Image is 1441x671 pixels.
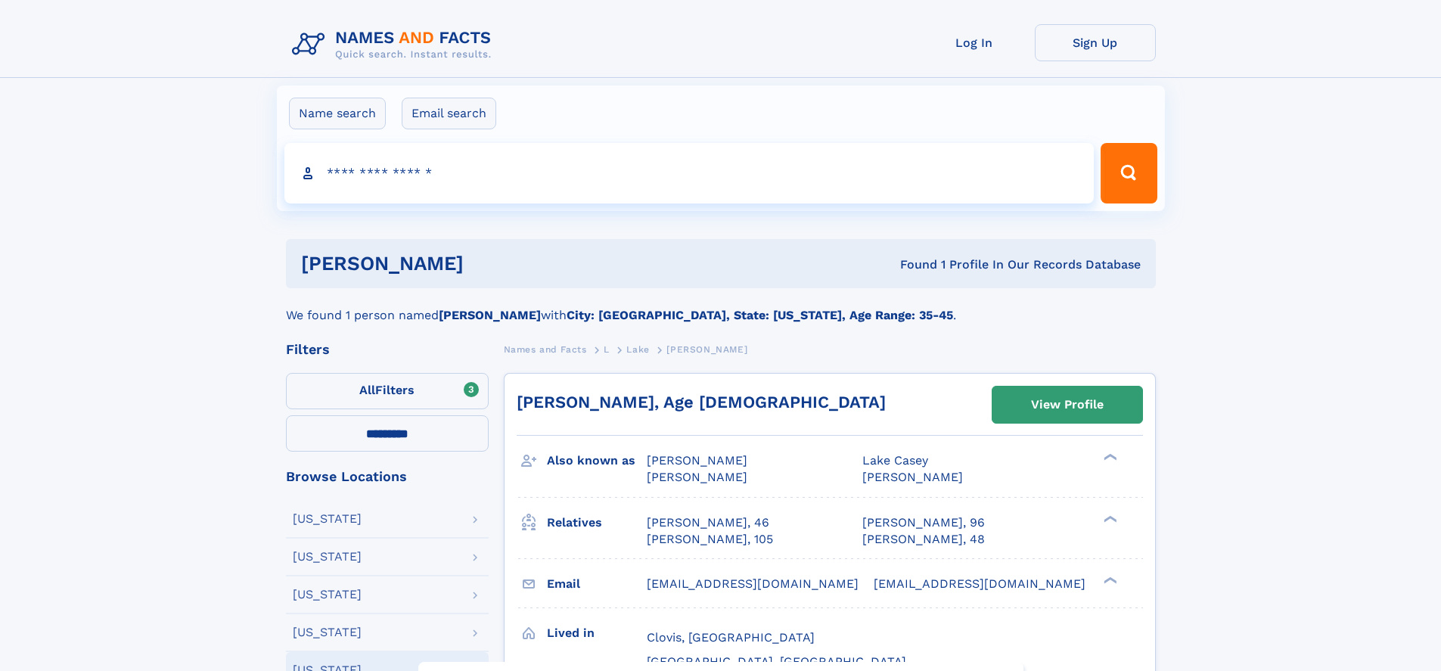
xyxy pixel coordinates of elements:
[647,630,815,645] span: Clovis, [GEOGRAPHIC_DATA]
[1100,452,1118,462] div: ❯
[626,344,649,355] span: Lake
[286,470,489,483] div: Browse Locations
[647,514,769,531] a: [PERSON_NAME], 46
[1101,143,1157,203] button: Search Button
[1035,24,1156,61] a: Sign Up
[301,254,682,273] h1: [PERSON_NAME]
[647,576,859,591] span: [EMAIL_ADDRESS][DOMAIN_NAME]
[439,308,541,322] b: [PERSON_NAME]
[293,513,362,525] div: [US_STATE]
[604,344,610,355] span: L
[647,654,906,669] span: [GEOGRAPHIC_DATA], [GEOGRAPHIC_DATA]
[862,470,963,484] span: [PERSON_NAME]
[547,571,647,597] h3: Email
[567,308,953,322] b: City: [GEOGRAPHIC_DATA], State: [US_STATE], Age Range: 35-45
[626,340,649,359] a: Lake
[286,288,1156,325] div: We found 1 person named with .
[547,510,647,536] h3: Relatives
[1100,575,1118,585] div: ❯
[992,387,1142,423] a: View Profile
[666,344,747,355] span: [PERSON_NAME]
[862,531,985,548] a: [PERSON_NAME], 48
[914,24,1035,61] a: Log In
[604,340,610,359] a: L
[647,470,747,484] span: [PERSON_NAME]
[862,453,928,468] span: Lake Casey
[1100,514,1118,523] div: ❯
[359,383,375,397] span: All
[286,373,489,409] label: Filters
[647,453,747,468] span: [PERSON_NAME]
[286,24,504,65] img: Logo Names and Facts
[289,98,386,129] label: Name search
[517,393,886,412] a: [PERSON_NAME], Age [DEMOGRAPHIC_DATA]
[284,143,1095,203] input: search input
[547,448,647,474] h3: Also known as
[293,626,362,638] div: [US_STATE]
[862,514,985,531] a: [PERSON_NAME], 96
[647,531,773,548] a: [PERSON_NAME], 105
[682,256,1141,273] div: Found 1 Profile In Our Records Database
[1031,387,1104,422] div: View Profile
[286,343,489,356] div: Filters
[874,576,1085,591] span: [EMAIL_ADDRESS][DOMAIN_NAME]
[293,551,362,563] div: [US_STATE]
[547,620,647,646] h3: Lived in
[504,340,587,359] a: Names and Facts
[293,589,362,601] div: [US_STATE]
[402,98,496,129] label: Email search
